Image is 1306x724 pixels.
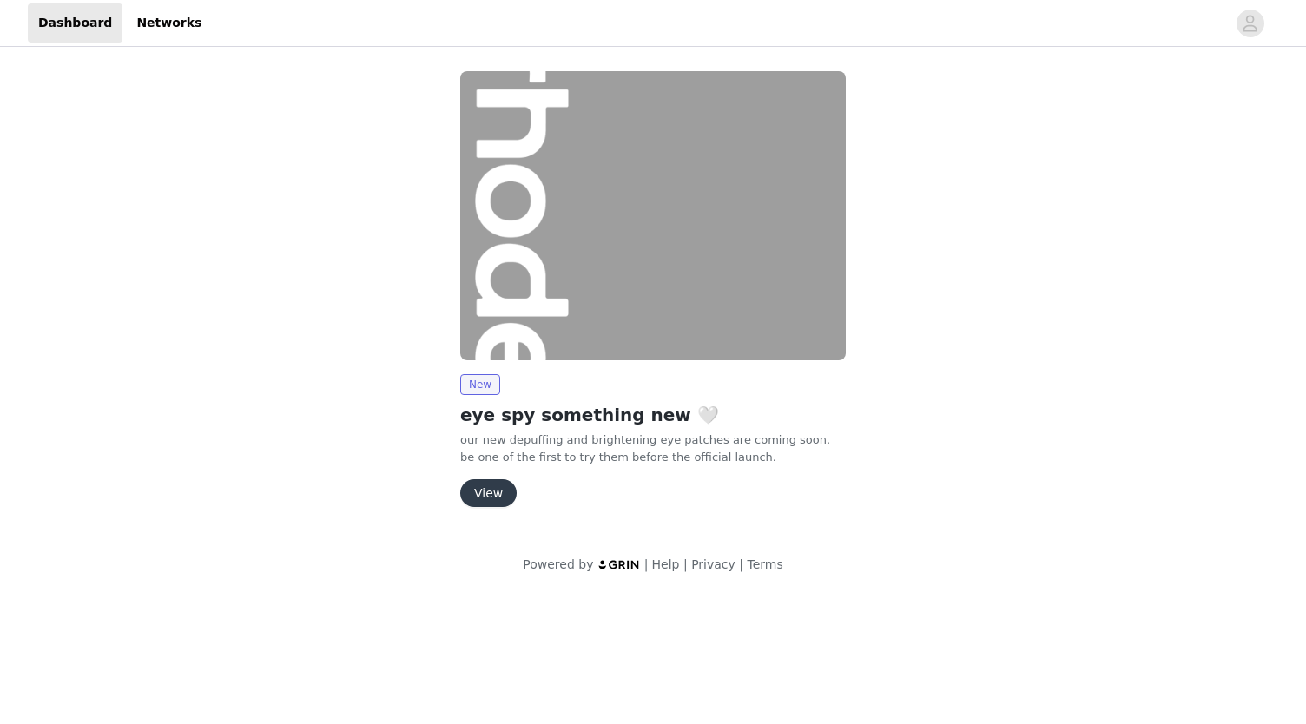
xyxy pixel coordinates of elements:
span: New [460,374,500,395]
a: Terms [747,557,782,571]
a: Networks [126,3,212,43]
span: | [644,557,649,571]
p: our new depuffing and brightening eye patches are coming soon. be one of the first to try them be... [460,431,846,465]
img: rhode skin [460,71,846,360]
span: | [739,557,743,571]
span: | [683,557,688,571]
button: View [460,479,517,507]
img: logo [597,559,641,570]
a: Help [652,557,680,571]
h2: eye spy something new 🤍 [460,402,846,428]
span: Powered by [523,557,593,571]
div: avatar [1242,10,1258,37]
a: Privacy [691,557,735,571]
a: View [460,487,517,500]
a: Dashboard [28,3,122,43]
